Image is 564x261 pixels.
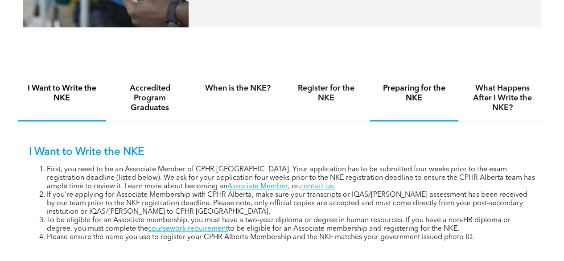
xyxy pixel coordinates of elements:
h4: When is the NKE? [202,83,274,93]
li: To be eligible for an Associate membership, you must have a two-year diploma or degree in human r... [47,216,535,233]
h4: Register for the NKE [290,83,362,103]
li: First, you need to be an Associate Member of CPHR [GEOGRAPHIC_DATA]. Your application has to be s... [47,166,535,191]
a: contact us. [300,183,335,190]
li: Please ensure the name you use to register your CPHR Alberta Membership and the NKE matches your ... [47,233,535,242]
a: coursework requirement [148,225,228,232]
li: If you’re applying for Associate Membership with CPHR Alberta, make sure your transcripts or IQAS... [47,191,535,216]
h4: I Want to Write the NKE [26,83,98,103]
h4: Accredited Program Graduates [114,83,186,113]
h4: Preparing for the NKE [378,83,450,103]
h4: What Happens After I Write the NKE? [466,83,539,113]
a: Associate Member [227,183,288,190]
p: I Want to Write the NKE [29,146,535,159]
